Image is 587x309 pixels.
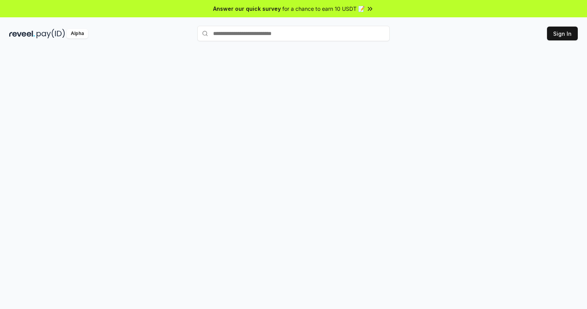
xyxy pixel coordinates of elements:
button: Sign In [547,27,578,40]
span: for a chance to earn 10 USDT 📝 [282,5,365,13]
img: pay_id [37,29,65,38]
img: reveel_dark [9,29,35,38]
div: Alpha [67,29,88,38]
span: Answer our quick survey [213,5,281,13]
